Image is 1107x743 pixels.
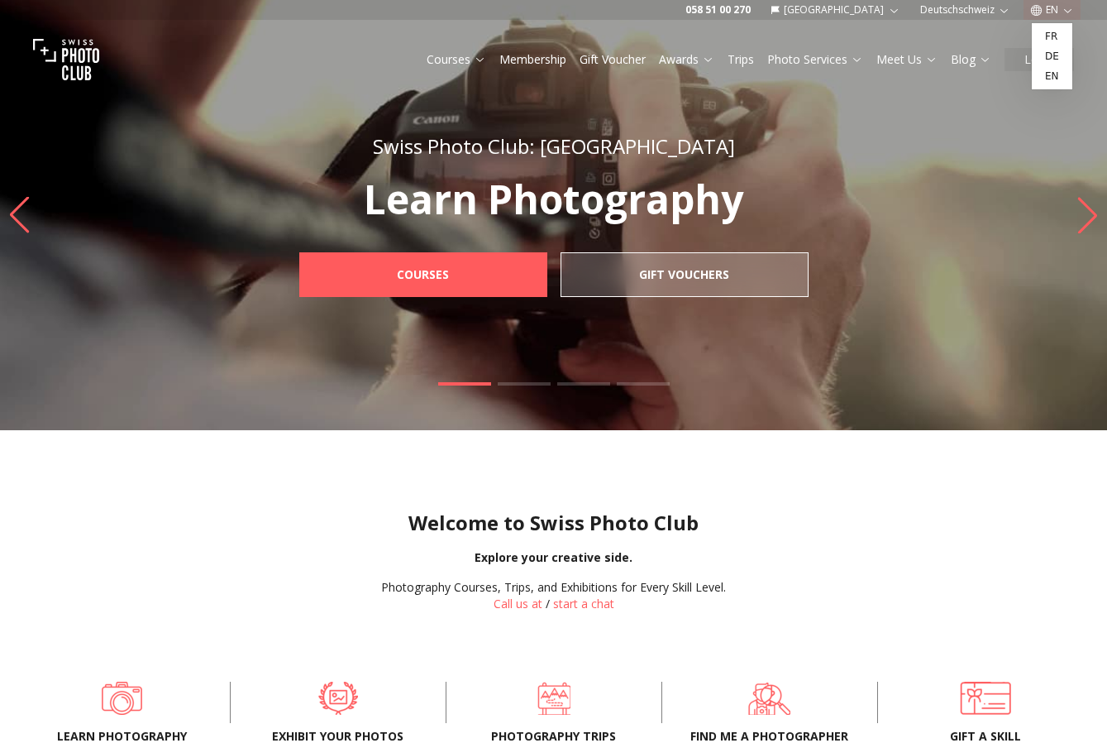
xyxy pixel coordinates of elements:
a: de [1035,46,1069,66]
a: Membership [499,51,566,68]
a: Gift Voucher [580,51,646,68]
button: Courses [420,48,493,71]
a: Gift Vouchers [561,252,809,297]
a: Courses [427,51,486,68]
a: Gift a skill [904,682,1066,715]
a: en [1035,66,1069,86]
b: Courses [397,266,449,283]
div: Photography Courses, Trips, and Exhibitions for Every Skill Level. [381,579,726,596]
iframe: Intercom live chat [1051,687,1090,726]
p: Learn Photography [263,180,845,219]
a: fr [1035,26,1069,46]
button: Awards [652,48,721,71]
a: Call us at [494,596,542,611]
a: Learn Photography [41,682,203,715]
button: Gift Voucher [573,48,652,71]
a: Find me a photographer [689,682,851,715]
div: / [381,579,726,612]
span: Swiss Photo Club: [GEOGRAPHIC_DATA] [373,132,735,160]
b: Gift Vouchers [639,266,729,283]
button: Blog [944,48,998,71]
button: Photo Services [761,48,870,71]
a: Courses [299,252,547,297]
button: Meet Us [870,48,944,71]
a: Exhibit your photos [257,682,419,715]
a: Photography trips [473,682,635,715]
div: EN [1032,23,1072,89]
a: Meet Us [876,51,938,68]
a: Blog [951,51,991,68]
button: start a chat [553,596,614,612]
a: Awards [659,51,714,68]
a: 058 51 00 270 [685,3,751,17]
div: Explore your creative side. [13,549,1094,566]
button: Login [1004,48,1074,71]
img: Swiss photo club [33,26,99,93]
a: Trips [728,51,754,68]
button: Membership [493,48,573,71]
button: Trips [721,48,761,71]
h1: Welcome to Swiss Photo Club [13,510,1094,536]
a: Photo Services [767,51,863,68]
